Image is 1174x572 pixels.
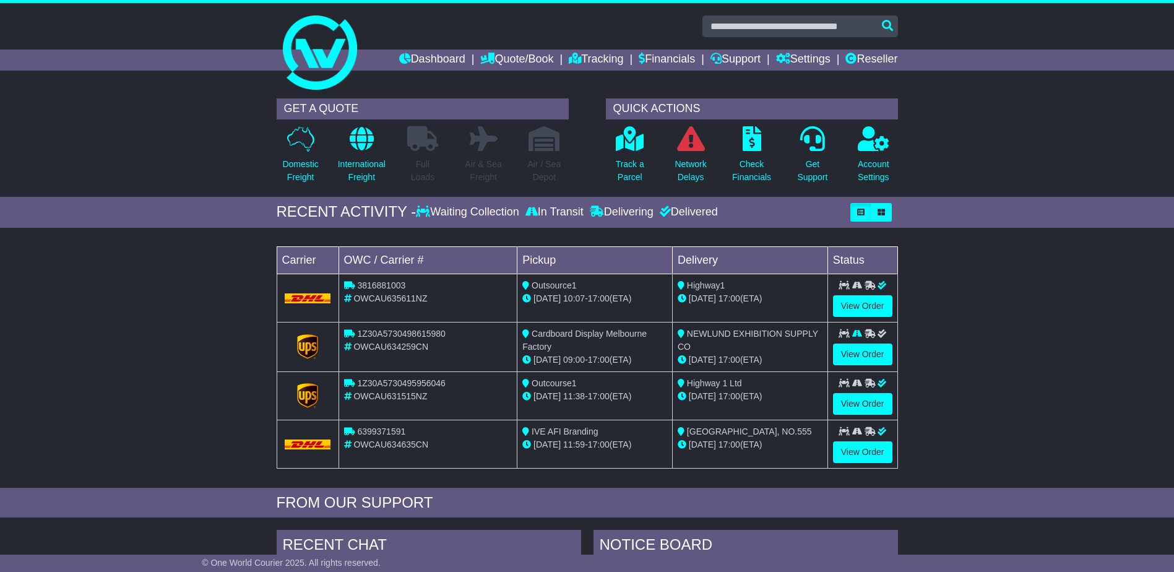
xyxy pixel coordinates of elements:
[532,427,598,436] span: IVE AFI Branding
[297,334,318,359] img: GetCarrierServiceLogo
[282,158,318,184] p: Domestic Freight
[678,438,822,451] div: (ETA)
[827,246,897,274] td: Status
[678,390,822,403] div: (ETA)
[277,530,581,563] div: RECENT CHAT
[588,440,610,449] span: 17:00
[202,558,381,568] span: © One World Courier 2025. All rights reserved.
[672,246,827,274] td: Delivery
[277,203,417,221] div: RECENT ACTIVITY -
[353,293,427,303] span: OWCAU635611NZ
[687,378,742,388] span: Highway 1 Ltd
[353,342,428,352] span: OWCAU634259CN
[297,383,318,408] img: GetCarrierServiceLogo
[719,355,740,365] span: 17:00
[522,329,647,352] span: Cardboard Display Melbourne Factory
[517,246,673,274] td: Pickup
[416,206,522,219] div: Waiting Collection
[522,206,587,219] div: In Transit
[797,158,827,184] p: Get Support
[563,293,585,303] span: 10:07
[588,293,610,303] span: 17:00
[678,353,822,366] div: (ETA)
[285,293,331,303] img: DHL.png
[277,246,339,274] td: Carrier
[732,126,772,191] a: CheckFinancials
[675,158,706,184] p: Network Delays
[689,440,716,449] span: [DATE]
[277,98,569,119] div: GET A QUOTE
[399,50,465,71] a: Dashboard
[845,50,897,71] a: Reseller
[285,440,331,449] img: DHL.png
[357,378,445,388] span: 1Z30A5730495956046
[528,158,561,184] p: Air / Sea Depot
[833,393,892,415] a: View Order
[857,126,890,191] a: AccountSettings
[337,126,386,191] a: InternationalFreight
[687,280,725,290] span: Highway1
[587,206,657,219] div: Delivering
[532,280,576,290] span: Outsource1
[776,50,831,71] a: Settings
[357,427,405,436] span: 6399371591
[282,126,319,191] a: DomesticFreight
[563,355,585,365] span: 09:00
[833,295,892,317] a: View Order
[353,391,427,401] span: OWCAU631515NZ
[533,293,561,303] span: [DATE]
[657,206,718,219] div: Delivered
[674,126,707,191] a: NetworkDelays
[593,530,898,563] div: NOTICE BOARD
[833,344,892,365] a: View Order
[732,158,771,184] p: Check Financials
[588,355,610,365] span: 17:00
[569,50,623,71] a: Tracking
[689,355,716,365] span: [DATE]
[833,441,892,463] a: View Order
[687,427,812,436] span: [GEOGRAPHIC_DATA], NO.555
[639,50,695,71] a: Financials
[533,391,561,401] span: [DATE]
[563,440,585,449] span: 11:59
[719,293,740,303] span: 17:00
[678,329,818,352] span: NEWLUND EXHIBITION SUPPLY CO
[615,126,645,191] a: Track aParcel
[606,98,898,119] div: QUICK ACTIONS
[357,329,445,339] span: 1Z30A5730498615980
[689,293,716,303] span: [DATE]
[710,50,761,71] a: Support
[532,378,576,388] span: Outcourse1
[689,391,716,401] span: [DATE]
[616,158,644,184] p: Track a Parcel
[338,158,386,184] p: International Freight
[588,391,610,401] span: 17:00
[719,440,740,449] span: 17:00
[522,438,667,451] div: - (ETA)
[533,355,561,365] span: [DATE]
[339,246,517,274] td: OWC / Carrier #
[522,292,667,305] div: - (ETA)
[563,391,585,401] span: 11:38
[522,390,667,403] div: - (ETA)
[719,391,740,401] span: 17:00
[277,494,898,512] div: FROM OUR SUPPORT
[465,158,502,184] p: Air & Sea Freight
[353,440,428,449] span: OWCAU634635CN
[522,353,667,366] div: - (ETA)
[357,280,405,290] span: 3816881003
[796,126,828,191] a: GetSupport
[533,440,561,449] span: [DATE]
[858,158,889,184] p: Account Settings
[407,158,438,184] p: Full Loads
[480,50,553,71] a: Quote/Book
[678,292,822,305] div: (ETA)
